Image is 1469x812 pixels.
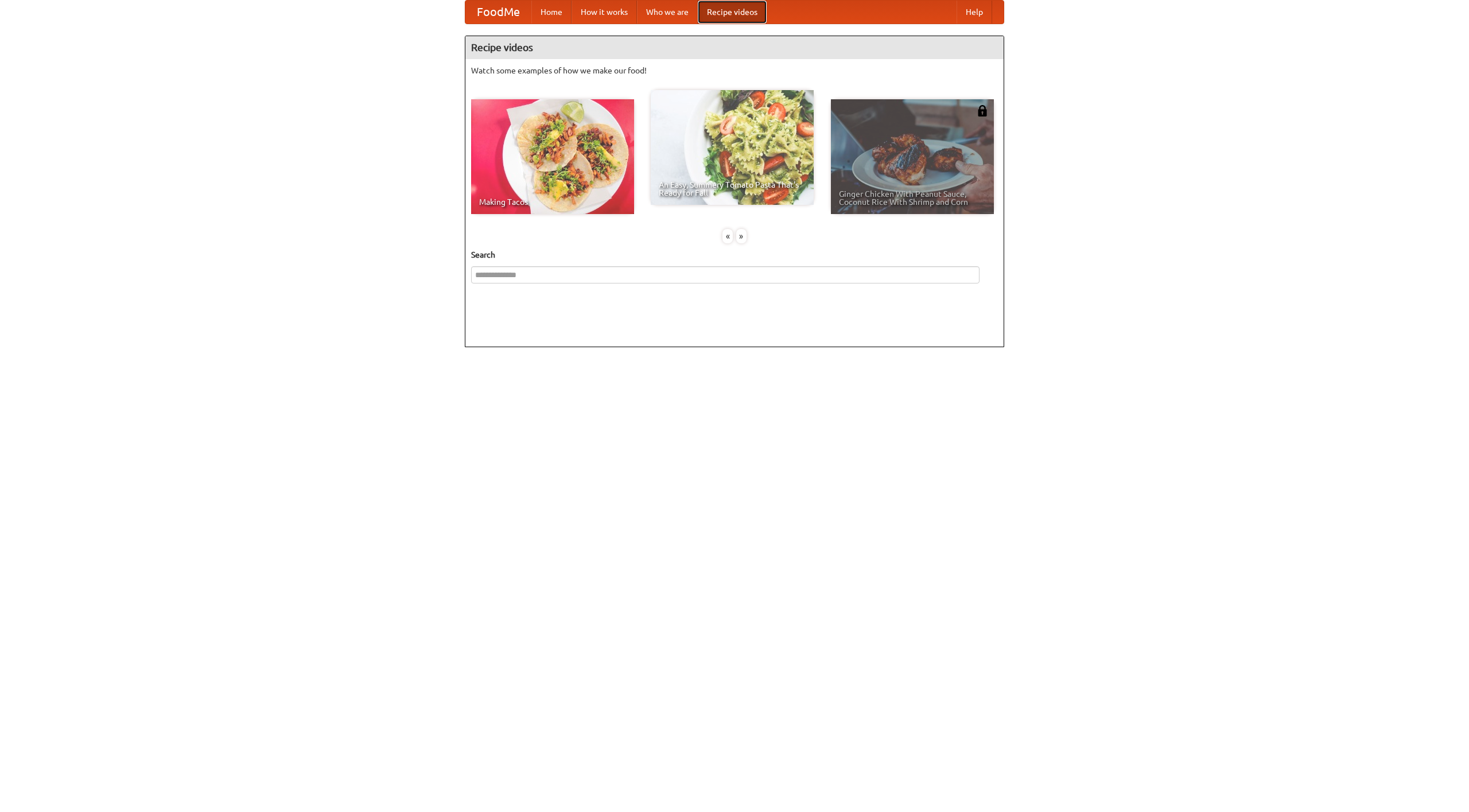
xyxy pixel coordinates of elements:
span: An Easy, Summery Tomato Pasta That's Ready for Fall [659,181,806,197]
a: Making Tacos [471,99,634,214]
a: Recipe videos [698,1,767,24]
a: An Easy, Summery Tomato Pasta That's Ready for Fall [651,90,814,205]
a: Help [957,1,992,24]
img: 483408.png [977,105,988,116]
a: Home [531,1,572,24]
a: FoodMe [465,1,531,24]
span: Making Tacos [479,198,626,206]
h4: Recipe videos [465,36,1004,59]
p: Watch some examples of how we make our food! [471,65,998,76]
h5: Search [471,249,998,261]
div: » [736,229,747,243]
a: How it works [572,1,637,24]
div: « [722,229,733,243]
a: Who we are [637,1,698,24]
